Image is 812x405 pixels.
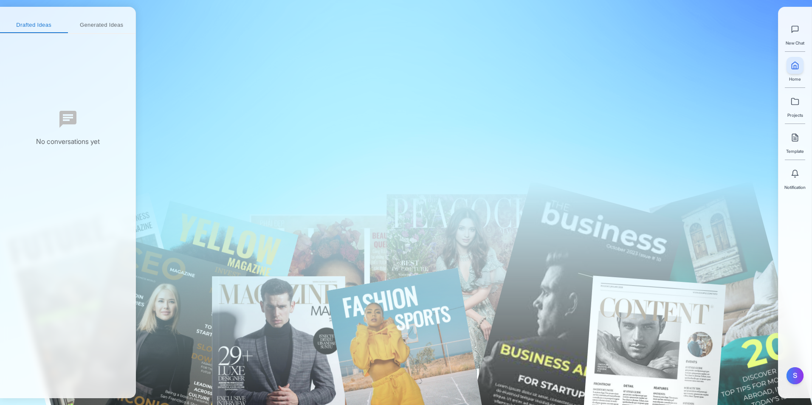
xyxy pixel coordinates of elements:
button: S [787,367,804,384]
button: Generated Ideas [68,18,136,33]
span: Home [789,76,801,82]
span: New Chat [786,39,804,46]
span: Template [786,148,804,155]
span: Projects [787,112,803,118]
div: No conversations yet [36,136,100,147]
span: Notification [784,184,806,191]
